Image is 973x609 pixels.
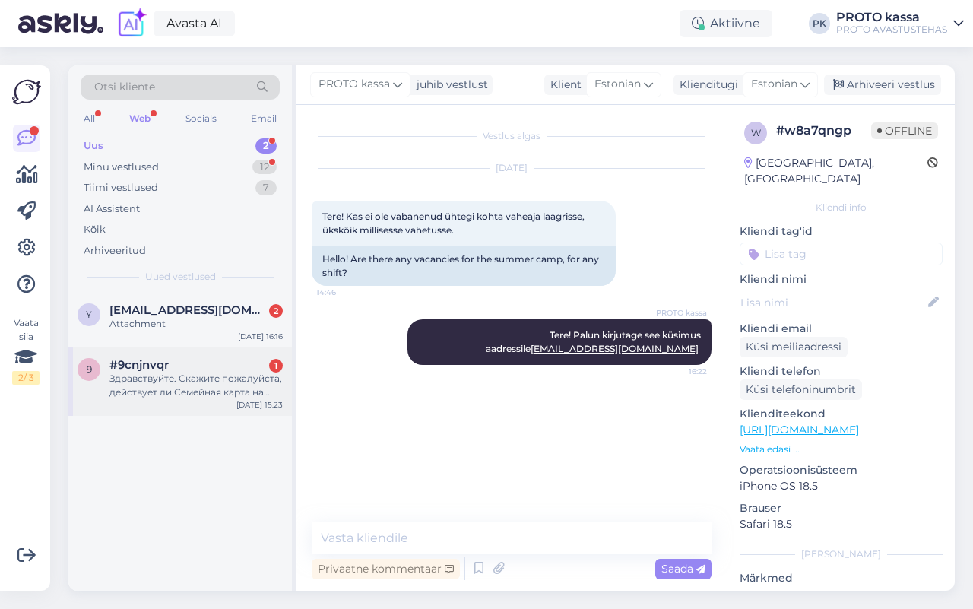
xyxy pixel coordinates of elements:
[322,211,587,236] span: Tere! Kas ei ole vabanenud ühtegi kohta vaheaja laagrisse, ükskõik millisesse vahetusse.
[544,77,582,93] div: Klient
[84,243,146,259] div: Arhiveeritud
[836,24,947,36] div: PROTO AVASTUSTEHAS
[740,423,859,436] a: [URL][DOMAIN_NAME]
[312,246,616,286] div: Hello! Are there any vacancies for the summer camp, for any shift?
[740,500,943,516] p: Brauser
[109,303,268,317] span: yulyasherba199@gmail.com
[740,379,862,400] div: Küsi telefoninumbrit
[751,127,761,138] span: w
[650,307,707,319] span: PROTO kassa
[809,13,830,34] div: PK
[740,547,943,561] div: [PERSON_NAME]
[740,294,925,311] input: Lisa nimi
[661,562,705,576] span: Saada
[680,10,772,37] div: Aktiivne
[312,161,712,175] div: [DATE]
[740,201,943,214] div: Kliendi info
[740,363,943,379] p: Kliendi telefon
[109,358,169,372] span: #9cnjnvqr
[12,371,40,385] div: 2 / 3
[531,343,699,354] a: [EMAIL_ADDRESS][DOMAIN_NAME]
[650,366,707,377] span: 16:22
[312,559,460,579] div: Privaatne kommentaar
[740,478,943,494] p: iPhone OS 18.5
[145,270,216,284] span: Uued vestlused
[94,79,155,95] span: Otsi kliente
[238,331,283,342] div: [DATE] 16:16
[740,243,943,265] input: Lisa tag
[255,138,277,154] div: 2
[673,77,738,93] div: Klienditugi
[12,316,40,385] div: Vaata siia
[81,109,98,128] div: All
[836,11,947,24] div: PROTO kassa
[751,76,797,93] span: Estonian
[740,570,943,586] p: Märkmed
[12,78,41,106] img: Askly Logo
[594,76,641,93] span: Estonian
[316,287,373,298] span: 14:46
[312,129,712,143] div: Vestlus algas
[84,138,103,154] div: Uus
[740,321,943,337] p: Kliendi email
[126,109,154,128] div: Web
[86,309,92,320] span: y
[252,160,277,175] div: 12
[109,317,283,331] div: Attachment
[236,399,283,411] div: [DATE] 15:23
[744,155,927,187] div: [GEOGRAPHIC_DATA], [GEOGRAPHIC_DATA]
[269,304,283,318] div: 2
[740,516,943,532] p: Safari 18.5
[319,76,390,93] span: PROTO kassa
[116,8,147,40] img: explore-ai
[740,337,848,357] div: Küsi meiliaadressi
[154,11,235,36] a: Avasta AI
[740,406,943,422] p: Klienditeekond
[255,180,277,195] div: 7
[182,109,220,128] div: Socials
[84,201,140,217] div: AI Assistent
[740,442,943,456] p: Vaata edasi ...
[836,11,964,36] a: PROTO kassaPROTO AVASTUSTEHAS
[486,329,703,354] span: Tere! Palun kirjutage see küsimus aadressile
[109,372,283,399] div: Здравствуйте. Скажите пожалуйста, действует ли Семейная карта на празднование дня рождения ?
[740,224,943,239] p: Kliendi tag'id
[248,109,280,128] div: Email
[84,160,159,175] div: Minu vestlused
[776,122,871,140] div: # w8a7qngp
[87,363,92,375] span: 9
[824,75,941,95] div: Arhiveeri vestlus
[740,271,943,287] p: Kliendi nimi
[269,359,283,373] div: 1
[84,180,158,195] div: Tiimi vestlused
[84,222,106,237] div: Kõik
[410,77,488,93] div: juhib vestlust
[740,462,943,478] p: Operatsioonisüsteem
[871,122,938,139] span: Offline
